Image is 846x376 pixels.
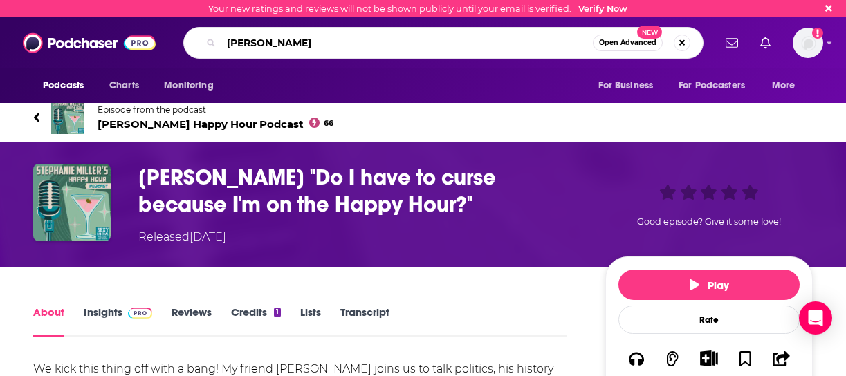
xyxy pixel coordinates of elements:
a: Charts [100,73,147,99]
span: Logged in as artsears [793,28,823,58]
span: Open Advanced [599,39,656,46]
button: Open AdvancedNew [593,35,663,51]
div: Your new ratings and reviews will not be shown publicly until your email is verified. [208,3,627,14]
span: Episode from the podcast [98,104,333,115]
img: Podchaser - Follow, Share and Rate Podcasts [23,30,156,56]
a: Credits1 [231,305,281,337]
a: Stephanie Miller's Happy Hour PodcastEpisode from the podcast[PERSON_NAME] Happy Hour Podcast66 [33,101,813,134]
span: [PERSON_NAME] Happy Hour Podcast [98,117,333,131]
span: Podcasts [43,76,84,95]
button: open menu [670,73,765,99]
div: Rate [618,305,800,334]
button: open menu [762,73,813,99]
a: Reviews [172,305,212,337]
img: Podchaser Pro [128,308,152,319]
button: Play [618,270,800,300]
div: Open Intercom Messenger [799,301,832,335]
span: Monitoring [164,76,213,95]
a: About [33,305,64,337]
img: Rob Reiner "Do I have to curse because I'm on the Happy Hour?" [33,164,111,241]
div: Search podcasts, credits, & more... [183,27,704,59]
span: Good episode? Give it some love! [637,216,781,227]
input: Search podcasts, credits, & more... [221,32,593,54]
button: open menu [33,73,102,99]
a: Verify Now [578,3,627,14]
span: 66 [324,120,333,126]
a: Transcript [340,305,389,337]
img: Stephanie Miller's Happy Hour Podcast [51,101,84,134]
button: Show More Button [695,350,723,366]
div: 1 [274,308,281,317]
div: Released [DATE] [138,229,226,245]
span: For Business [598,76,653,95]
h1: Rob Reiner "Do I have to curse because I'm on the Happy Hour?" [138,164,583,218]
a: Show notifications dropdown [755,31,776,55]
a: Show notifications dropdown [720,31,744,55]
svg: Email not verified [812,28,823,39]
span: Charts [109,76,139,95]
img: User Profile [793,28,823,58]
a: Lists [300,305,321,337]
button: open menu [154,73,231,99]
button: Show profile menu [793,28,823,58]
span: More [772,76,796,95]
span: Play [690,279,729,292]
span: New [637,26,662,39]
button: open menu [589,73,670,99]
a: InsightsPodchaser Pro [84,305,152,337]
span: For Podcasters [679,76,745,95]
